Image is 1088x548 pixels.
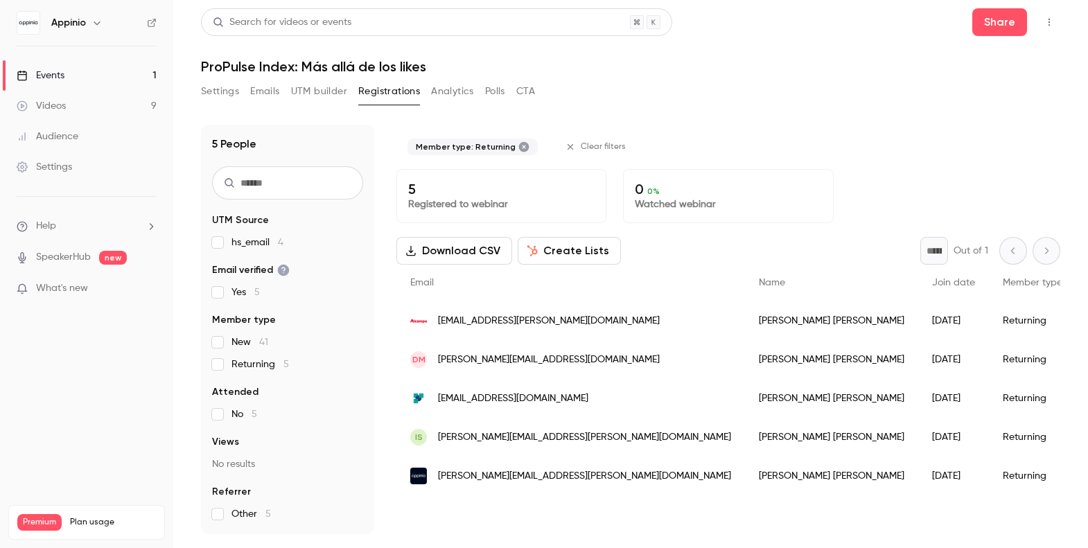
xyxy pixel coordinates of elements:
[283,360,289,369] span: 5
[250,80,279,103] button: Emails
[213,15,351,30] div: Search for videos or events
[410,468,427,484] img: appinio.com
[410,318,427,324] img: alcampo.es
[918,457,989,495] div: [DATE]
[485,80,505,103] button: Polls
[954,244,988,258] p: Out of 1
[265,509,271,519] span: 5
[918,301,989,340] div: [DATE]
[972,8,1027,36] button: Share
[17,514,62,531] span: Premium
[231,507,271,521] span: Other
[408,181,595,197] p: 5
[231,285,260,299] span: Yes
[918,379,989,418] div: [DATE]
[51,16,86,30] h6: Appinio
[408,197,595,211] p: Registered to webinar
[745,457,918,495] div: [PERSON_NAME] [PERSON_NAME]
[412,353,425,366] span: DM
[438,469,731,484] span: [PERSON_NAME][EMAIL_ADDRESS][PERSON_NAME][DOMAIN_NAME]
[231,236,283,249] span: hs_email
[918,340,989,379] div: [DATE]
[989,457,1076,495] div: Returning
[36,250,91,265] a: SpeakerHub
[36,219,56,233] span: Help
[358,80,420,103] button: Registrations
[231,335,268,349] span: New
[918,418,989,457] div: [DATE]
[17,130,78,143] div: Audience
[518,237,621,265] button: Create Lists
[212,313,276,327] span: Member type
[431,80,474,103] button: Analytics
[516,80,535,103] button: CTA
[17,99,66,113] div: Videos
[212,136,256,152] h1: 5 People
[647,186,660,196] span: 0 %
[410,390,427,407] img: rws.com
[396,237,512,265] button: Download CSV
[17,69,64,82] div: Events
[252,409,257,419] span: 5
[745,340,918,379] div: [PERSON_NAME] [PERSON_NAME]
[581,141,626,152] span: Clear filters
[989,340,1076,379] div: Returning
[17,160,72,174] div: Settings
[635,181,821,197] p: 0
[989,301,1076,340] div: Returning
[745,379,918,418] div: [PERSON_NAME] [PERSON_NAME]
[1003,278,1062,288] span: Member type
[212,213,269,227] span: UTM Source
[635,197,821,211] p: Watched webinar
[36,281,88,296] span: What's new
[932,278,975,288] span: Join date
[278,238,283,247] span: 4
[212,263,290,277] span: Email verified
[745,301,918,340] div: [PERSON_NAME] [PERSON_NAME]
[759,278,785,288] span: Name
[212,457,363,471] p: No results
[212,213,363,521] section: facet-groups
[212,435,239,449] span: Views
[140,283,157,295] iframe: Noticeable Trigger
[416,141,516,152] span: Member type: Returning
[989,379,1076,418] div: Returning
[17,219,157,233] li: help-dropdown-opener
[231,357,289,371] span: Returning
[560,136,634,158] button: Clear filters
[70,517,156,528] span: Plan usage
[989,418,1076,457] div: Returning
[415,431,423,443] span: IS
[259,337,268,347] span: 41
[17,12,40,34] img: Appinio
[438,391,588,406] span: [EMAIL_ADDRESS][DOMAIN_NAME]
[201,58,1060,75] h1: ProPulse Index: Más allá de los likes
[99,251,127,265] span: new
[410,278,434,288] span: Email
[291,80,347,103] button: UTM builder
[212,385,258,399] span: Attended
[231,407,257,421] span: No
[745,418,918,457] div: [PERSON_NAME] [PERSON_NAME]
[201,80,239,103] button: Settings
[254,288,260,297] span: 5
[438,353,660,367] span: [PERSON_NAME][EMAIL_ADDRESS][DOMAIN_NAME]
[438,430,731,445] span: [PERSON_NAME][EMAIL_ADDRESS][PERSON_NAME][DOMAIN_NAME]
[212,485,251,499] span: Referrer
[518,141,529,152] button: Remove "Returning member" from selected filters
[438,314,660,328] span: [EMAIL_ADDRESS][PERSON_NAME][DOMAIN_NAME]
